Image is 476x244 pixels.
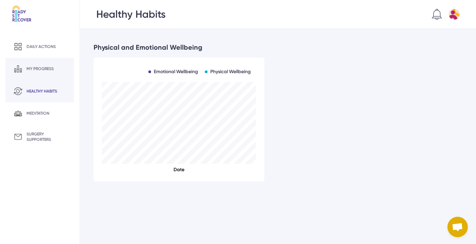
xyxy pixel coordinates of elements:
[27,131,66,142] div: surgery supporters
[94,43,264,52] div: Physical and Emotional Wellbeing
[5,5,74,35] a: Logo
[14,65,22,74] img: My progress icn
[449,9,460,20] img: Default profile pic 10
[5,58,74,80] a: My progress icn my progress
[27,88,57,94] div: healthy habits
[447,217,468,237] a: Open chat
[27,44,56,49] div: Daily actions
[5,102,74,125] a: Meditation icn meditation
[210,68,251,75] div: Physical Wellbeing
[96,8,166,20] div: Healthy Habits
[14,42,22,51] img: Daily action icn
[12,5,31,22] img: Logo
[5,125,74,149] a: Surgery supporters icn surgery supporters
[154,68,198,75] div: Emotional Wellbeing
[27,111,49,116] div: meditation
[27,66,54,71] div: my progress
[102,166,256,173] div: Date
[14,87,22,96] img: Healthy habits icn
[432,9,442,20] img: Notification
[5,80,74,102] a: Healthy habits icn healthy habits
[14,132,22,141] img: Surgery supporters icn
[5,35,74,58] a: Daily action icn Daily actions
[14,109,22,118] img: Meditation icn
